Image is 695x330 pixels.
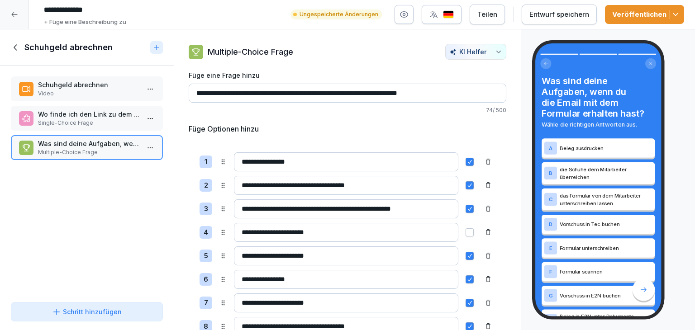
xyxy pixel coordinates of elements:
h1: Schuhgeld abrechnen [24,42,113,53]
h5: Füge Optionen hinzu [189,123,259,134]
p: E [549,245,552,251]
div: KI Helfer [449,48,502,56]
label: Füge eine Frage hinzu [189,71,506,80]
p: 6 [204,274,208,285]
h4: Was sind deine Aufgaben, wenn du die Email mit dem Formular erhalten hast? [542,75,655,119]
div: Was sind deine Aufgaben, wenn du die Email mit dem Formular erhalten hast?Multiple-Choice Frage [11,135,163,160]
p: 7 [204,298,208,308]
div: Entwurf speichern [529,9,589,19]
p: G [549,292,552,298]
p: Beleg in E2N unter Dokumente speichern [560,313,652,328]
p: + Füge eine Beschreibung zu [44,18,126,27]
p: Wo finde ich den Link zu dem Schuhgeldformular? [38,109,139,119]
p: 74 / 500 [189,106,506,114]
p: Ungespeicherte Änderungen [300,10,378,19]
div: Schuhgeld abrechnenVideo [11,76,163,101]
p: Multiple-Choice Frage [208,46,293,58]
p: Was sind deine Aufgaben, wenn du die Email mit dem Formular erhalten hast? [38,139,139,148]
p: Single-Choice Frage [38,119,139,127]
p: Vorschuss in Tec buchen [560,221,652,228]
p: F [549,269,552,275]
img: de.svg [443,10,454,19]
p: Formular scannen [560,268,652,276]
p: das Formular von dem Mitarbeiter unterschreiben lassen [560,192,652,207]
p: 5 [204,251,208,261]
p: 2 [204,180,208,191]
p: D [549,222,552,227]
p: Formular unterschreiben [560,244,652,252]
p: Schuhgeld abrechnen [38,80,139,90]
div: Schritt hinzufügen [52,307,122,316]
button: Schritt hinzufügen [11,302,163,321]
p: Beleg ausdrucken [560,144,652,152]
div: Veröffentlichen [612,9,677,19]
button: Entwurf speichern [522,5,597,24]
button: Teilen [470,5,505,24]
button: Veröffentlichen [605,5,684,24]
div: Wo finde ich den Link zu dem Schuhgeldformular?Single-Choice Frage [11,106,163,131]
p: B [549,170,552,176]
p: Vorschuss in E2N buchen [560,292,652,299]
p: Multiple-Choice Frage [38,148,139,156]
p: A [549,145,552,151]
button: KI Helfer [445,44,506,60]
p: Video [38,90,139,98]
p: 4 [204,227,208,238]
div: Teilen [477,9,497,19]
p: Wähle die richtigen Antworten aus. [542,120,655,129]
p: 1 [205,157,207,167]
p: die Schuhe dem Mitarbeiter überreichen [560,165,652,181]
p: C [549,197,552,203]
p: 3 [204,204,208,214]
